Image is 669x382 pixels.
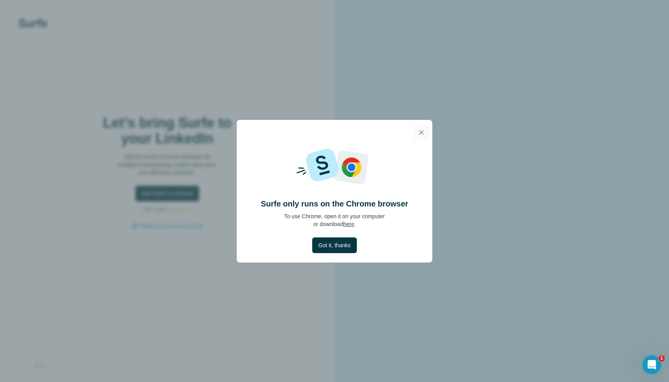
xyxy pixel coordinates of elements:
[312,237,357,253] button: Got it, thanks
[261,198,408,209] h4: Surfe only runs on the Chrome browser
[343,221,354,227] a: here
[318,241,351,249] span: Got it, thanks
[642,355,661,374] iframe: Intercom live chat
[285,145,384,189] img: Surfe and Google logos
[658,355,665,362] span: 1
[284,212,385,228] p: To use Chrome, open it on your computer or download .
